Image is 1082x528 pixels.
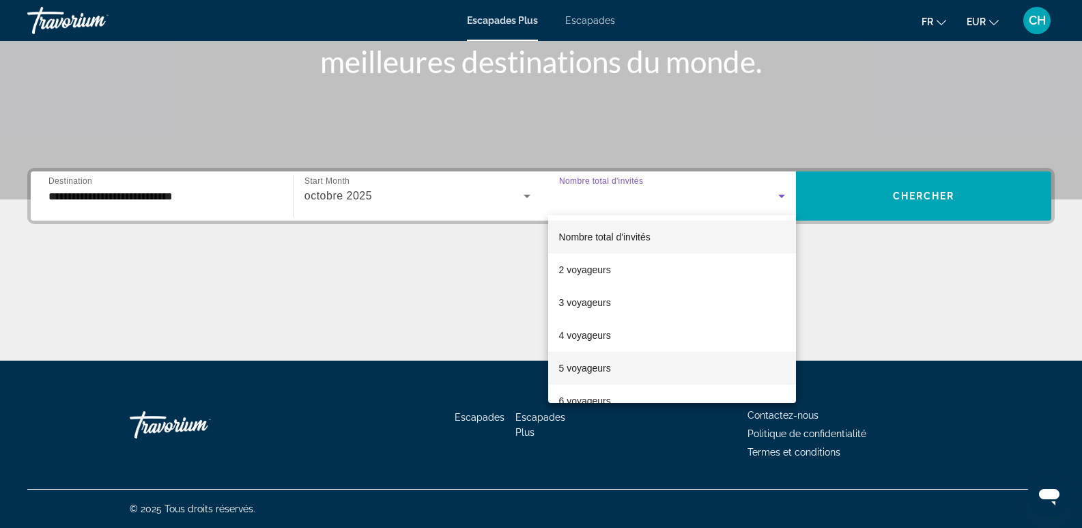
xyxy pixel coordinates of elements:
font: 4 voyageurs [559,330,611,341]
font: 5 voyageurs [559,363,611,374]
iframe: Bouton de lancement de la fenêtre de messagerie [1027,473,1071,517]
font: 2 voyageurs [559,264,611,275]
font: 3 voyageurs [559,297,611,308]
font: Nombre total d'invités [559,232,651,242]
font: 6 voyageurs [559,395,611,406]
